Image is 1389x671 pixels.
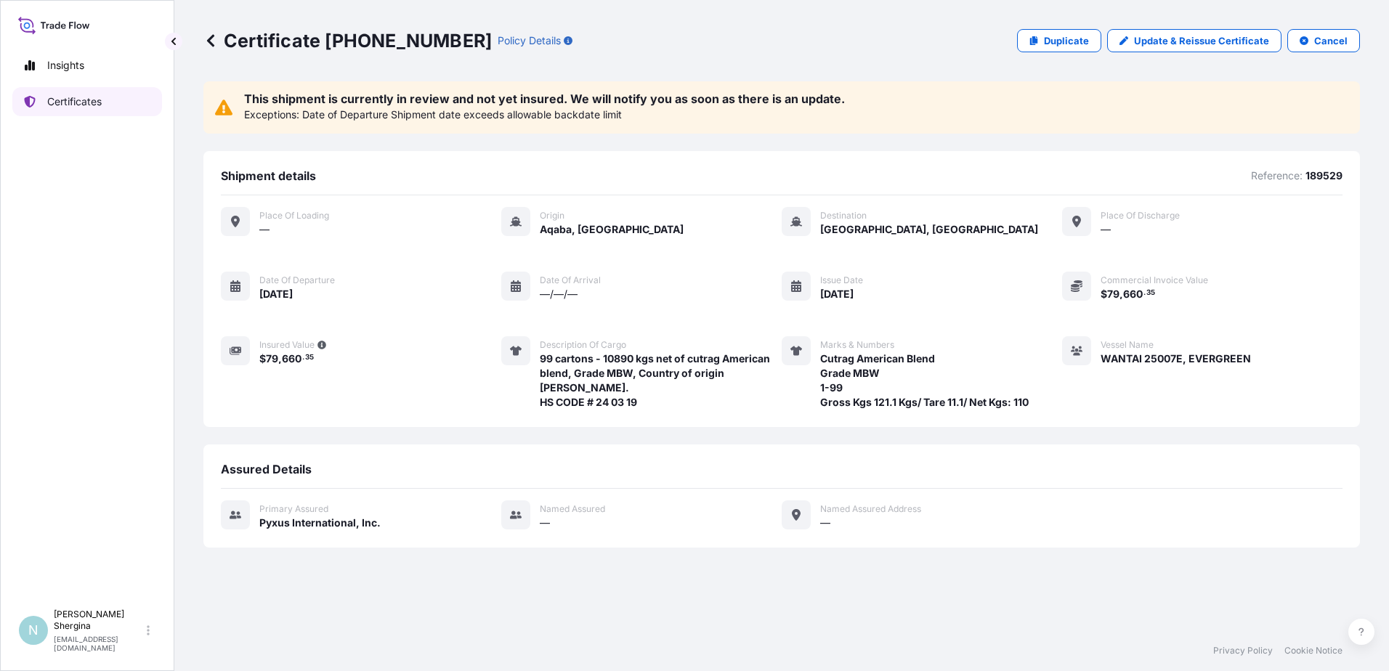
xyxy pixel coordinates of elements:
[820,339,894,351] span: Marks & Numbers
[1284,645,1343,656] a: Cookie Notice
[278,354,282,364] span: ,
[1101,351,1251,366] span: WANTAI 25007E, EVERGREEN
[244,107,299,122] p: Exceptions:
[820,351,1029,410] span: Cutrag American Blend Grade MBW 1-99 Gross Kgs 121.1 Kgs/ Tare 11.1/ Net Kgs: 110
[1119,289,1123,299] span: ,
[540,339,626,351] span: Description of cargo
[266,354,278,364] span: 79
[498,33,561,48] p: Policy Details
[820,274,863,286] span: Issue Date
[1107,29,1281,52] a: Update & Reissue Certificate
[259,222,270,237] span: —
[1107,289,1119,299] span: 79
[1287,29,1360,52] button: Cancel
[259,274,335,286] span: Date of departure
[259,503,328,515] span: Primary assured
[1044,33,1089,48] p: Duplicate
[302,355,304,360] span: .
[540,503,605,515] span: Named Assured
[540,210,564,221] span: Origin
[1146,290,1155,296] span: 35
[1123,289,1143,299] span: 660
[1213,645,1273,656] a: Privacy Policy
[1101,274,1208,286] span: Commercial Invoice Value
[54,635,144,652] p: [EMAIL_ADDRESS][DOMAIN_NAME]
[540,351,782,410] span: 99 cartons - 10890 kgs net of cutrag American blend, Grade MBW, Country of origin [PERSON_NAME]. ...
[221,462,312,476] span: Assured Details
[305,355,314,360] span: 35
[12,87,162,116] a: Certificates
[47,94,102,109] p: Certificates
[244,93,845,105] p: This shipment is currently in review and not yet insured. We will notify you as soon as there is ...
[820,516,830,530] span: —
[540,516,550,530] span: —
[12,51,162,80] a: Insights
[1134,33,1269,48] p: Update & Reissue Certificate
[28,623,39,638] span: N
[47,58,84,73] p: Insights
[820,222,1038,237] span: [GEOGRAPHIC_DATA], [GEOGRAPHIC_DATA]
[540,274,601,286] span: Date of arrival
[1101,222,1111,237] span: —
[1017,29,1101,52] a: Duplicate
[221,168,316,183] span: Shipment details
[259,339,315,351] span: Insured Value
[1101,339,1154,351] span: Vessel Name
[540,287,578,301] span: —/—/—
[1101,289,1107,299] span: $
[259,210,329,221] span: Place of Loading
[1314,33,1348,48] p: Cancel
[259,287,293,301] span: [DATE]
[820,210,867,221] span: Destination
[1251,168,1303,183] p: Reference:
[1305,168,1343,183] p: 189529
[203,29,492,52] p: Certificate [PHONE_NUMBER]
[820,503,921,515] span: Named Assured Address
[282,354,301,364] span: 660
[1101,210,1180,221] span: Place of discharge
[259,516,381,530] span: Pyxus International, Inc.
[1143,290,1146,296] span: .
[540,222,684,237] span: Aqaba, [GEOGRAPHIC_DATA]
[820,287,854,301] span: [DATE]
[302,107,622,122] p: Date of Departure Shipment date exceeds allowable backdate limit
[54,609,144,632] p: [PERSON_NAME] Shergina
[259,354,266,364] span: $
